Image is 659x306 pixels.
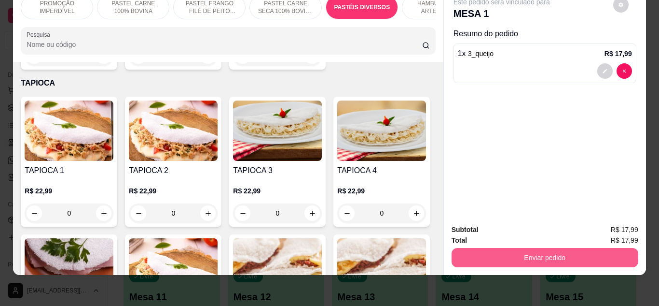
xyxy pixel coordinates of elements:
img: product-image [129,101,218,161]
p: R$ 17,99 [604,49,632,58]
input: Pesquisa [27,40,422,49]
strong: Subtotal [452,226,479,233]
span: 3_queijo [468,50,494,58]
img: product-image [233,101,322,161]
p: R$ 22,99 [337,186,426,196]
button: Enviar pedido [452,248,638,267]
p: MESA 1 [453,7,550,20]
p: TAPIOCA [21,77,435,89]
button: decrease-product-quantity [597,63,613,79]
p: Resumo do pedido [453,28,636,40]
label: Pesquisa [27,30,54,39]
img: product-image [233,238,322,299]
img: product-image [129,238,218,299]
p: R$ 22,99 [233,186,322,196]
p: 1 x [458,48,494,59]
span: R$ 17,99 [611,235,638,246]
h4: TAPIOCA 3 [233,165,322,176]
p: PASTÉIS DIVERSOS [334,3,390,11]
p: R$ 22,99 [25,186,113,196]
img: product-image [337,238,426,299]
h4: TAPIOCA 4 [337,165,426,176]
strong: Total [452,236,467,244]
span: R$ 17,99 [611,224,638,235]
img: product-image [337,101,426,161]
p: R$ 22,99 [129,186,218,196]
button: decrease-product-quantity [617,63,632,79]
h4: TAPIOCA 2 [129,165,218,176]
h4: TAPIOCA 1 [25,165,113,176]
img: product-image [25,238,113,299]
img: product-image [25,101,113,161]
